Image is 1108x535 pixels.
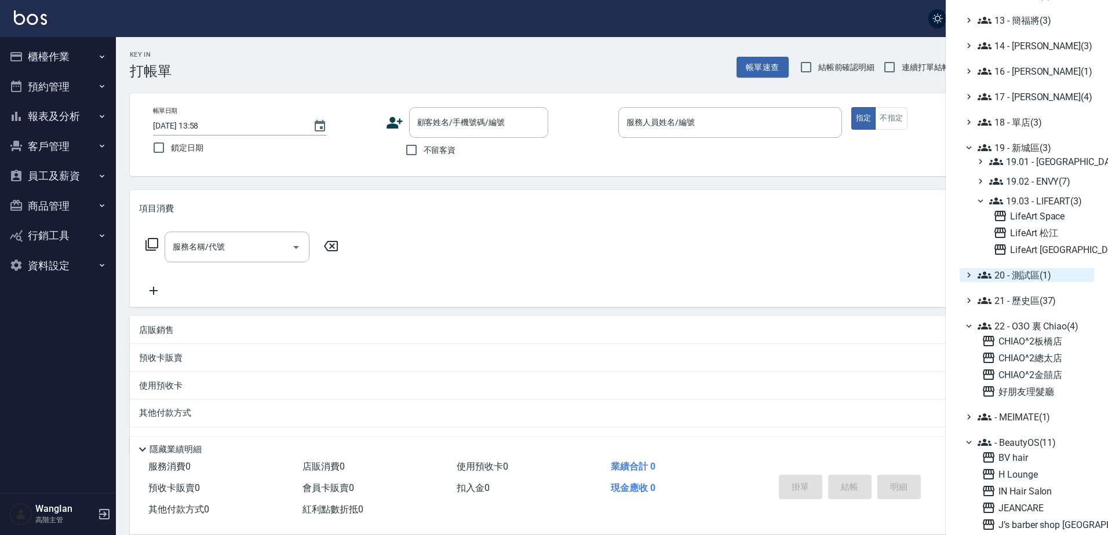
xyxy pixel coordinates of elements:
span: 20 - 測試區(1) [978,268,1089,282]
span: 16 - [PERSON_NAME](1) [978,64,1089,78]
span: BV hair [982,450,1089,464]
span: 好朋友理髮廳 [982,384,1089,398]
span: LifeArt Space [993,209,1089,223]
span: CHIAO^2板橋店 [982,334,1089,348]
span: LifeArt 松江 [993,226,1089,240]
span: 19.01 - [GEOGRAPHIC_DATA] (11) [989,155,1089,168]
span: H Lounge [982,467,1089,481]
span: J’s barber shop [GEOGRAPHIC_DATA][PERSON_NAME] [982,518,1089,532]
span: 14 - [PERSON_NAME](3) [978,39,1089,53]
span: IN Hair Salon [982,484,1089,498]
span: 17 - [PERSON_NAME](4) [978,90,1089,104]
span: 18 - 單店(3) [978,115,1089,129]
span: - BeautyOS(11) [978,435,1089,449]
span: 21 - 歷史區(37) [978,294,1089,307]
span: 13 - 簡福將(3) [978,13,1089,27]
span: CHIAO^2總太店 [982,351,1089,365]
span: 19.02 - ENVY(7) [989,174,1089,188]
span: CHIAO^2金囍店 [982,368,1089,382]
span: 19 - 新城區(3) [978,141,1089,155]
span: JEANCARE [982,501,1089,515]
span: 19.03 - LIFEART(3) [989,194,1089,208]
span: LifeArt [GEOGRAPHIC_DATA] [993,243,1089,256]
span: 22 - O3O 裏 Chiao(4) [978,319,1089,333]
span: - MEIMATE(1) [978,410,1089,424]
